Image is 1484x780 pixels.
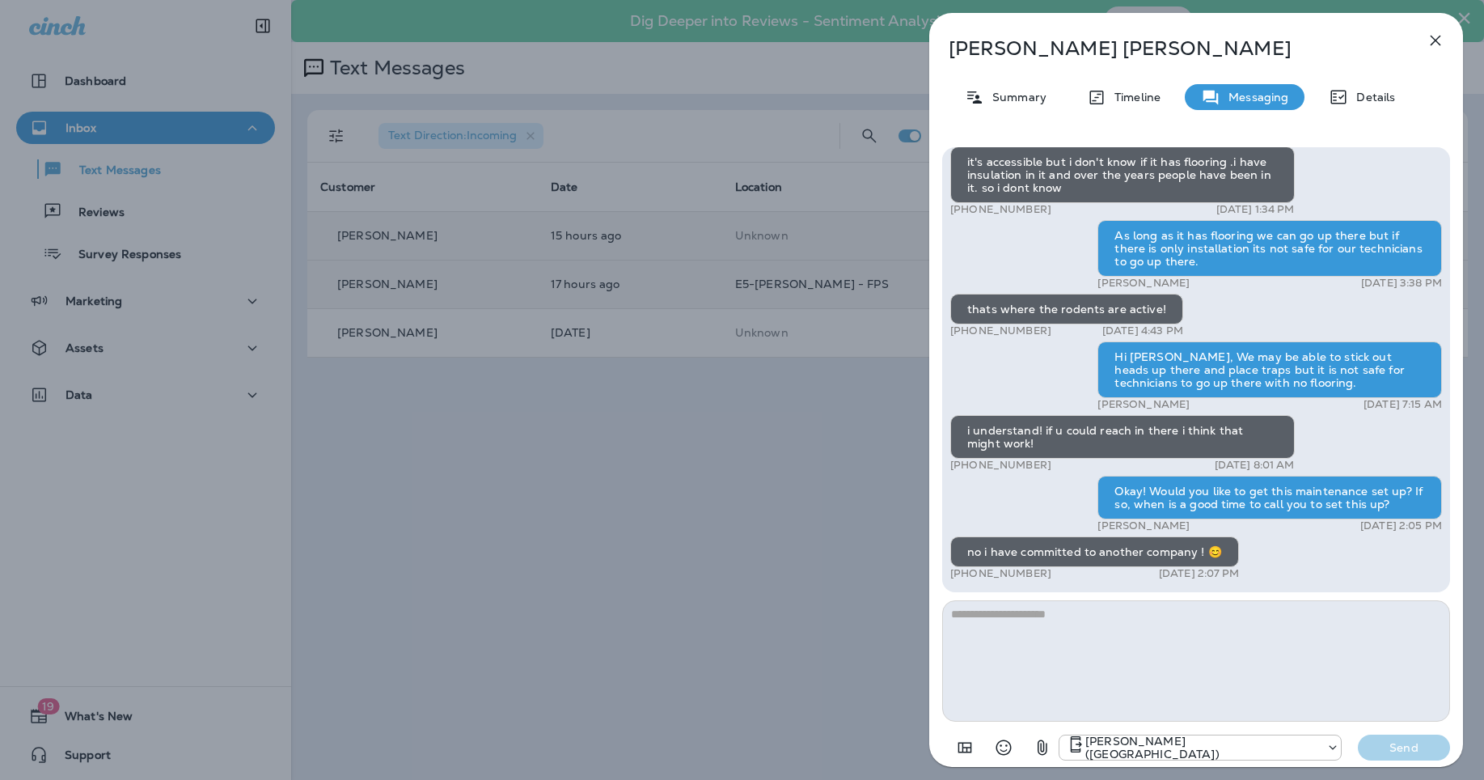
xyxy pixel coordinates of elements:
[1085,735,1318,761] p: [PERSON_NAME] ([GEOGRAPHIC_DATA])
[1097,277,1190,290] p: [PERSON_NAME]
[1097,519,1190,532] p: [PERSON_NAME]
[950,146,1295,203] div: it's accessible but i don't know if it has flooring .i have insulation in it and over the years p...
[950,324,1051,337] p: [PHONE_NUMBER]
[950,415,1295,459] div: i understand! if u could reach in there i think that might work!
[1097,476,1442,519] div: Okay! Would you like to get this maintenance set up? If so, when is a good time to call you to se...
[950,536,1239,567] div: no i have committed to another company ! 😊
[1361,277,1442,290] p: [DATE] 3:38 PM
[1102,324,1183,337] p: [DATE] 4:43 PM
[1097,398,1190,411] p: [PERSON_NAME]
[1097,341,1442,398] div: Hi [PERSON_NAME], We may be able to stick out heads up there and place traps but it is not safe f...
[1216,203,1295,216] p: [DATE] 1:34 PM
[1215,459,1295,472] p: [DATE] 8:01 AM
[1059,735,1341,761] div: +1 (708) 740-5824
[950,459,1051,472] p: [PHONE_NUMBER]
[984,91,1046,104] p: Summary
[987,731,1020,764] button: Select an emoji
[1097,220,1442,277] div: As long as it has flooring we can go up there but if there is only installation its not safe for ...
[950,203,1051,216] p: [PHONE_NUMBER]
[1348,91,1395,104] p: Details
[1159,567,1239,580] p: [DATE] 2:07 PM
[950,294,1183,324] div: thats where the rodents are active!
[1106,91,1161,104] p: Timeline
[1220,91,1288,104] p: Messaging
[1364,398,1442,411] p: [DATE] 7:15 AM
[950,567,1051,580] p: [PHONE_NUMBER]
[949,731,981,764] button: Add in a premade template
[1360,519,1442,532] p: [DATE] 2:05 PM
[949,37,1390,60] p: [PERSON_NAME] [PERSON_NAME]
